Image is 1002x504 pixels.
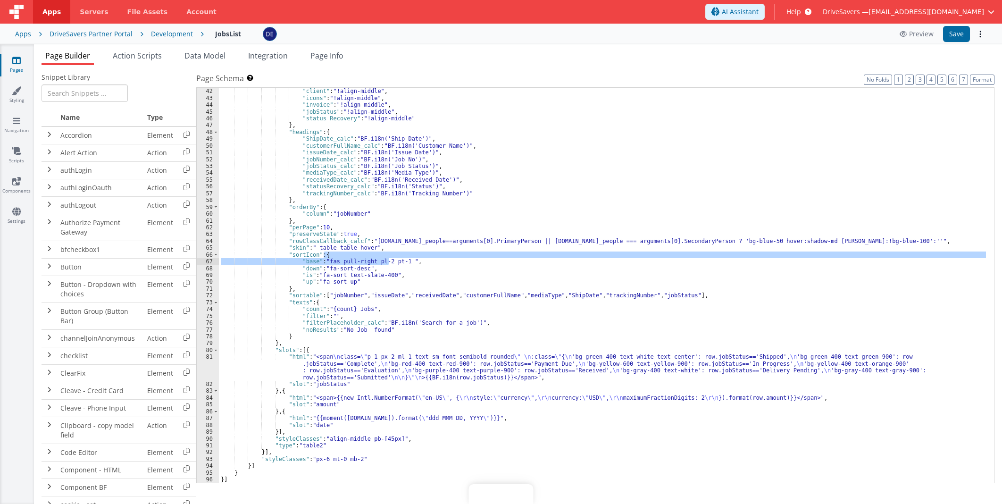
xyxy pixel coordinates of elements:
[143,302,177,329] td: Element
[197,286,219,292] div: 71
[197,395,219,401] div: 84
[894,26,939,42] button: Preview
[197,462,219,469] div: 94
[197,95,219,101] div: 43
[722,7,759,17] span: AI Assistant
[959,75,968,85] button: 7
[57,161,143,179] td: authLogin
[143,214,177,241] td: Element
[263,27,276,41] img: c1374c675423fc74691aaade354d0b4b
[197,347,219,353] div: 80
[197,135,219,142] div: 49
[927,75,935,85] button: 4
[57,196,143,214] td: authLogout
[197,231,219,237] div: 63
[143,461,177,479] td: Element
[42,73,90,82] span: Snippet Library
[943,26,970,42] button: Save
[970,75,994,85] button: Format
[197,422,219,428] div: 88
[143,126,177,144] td: Element
[197,442,219,449] div: 91
[197,176,219,183] div: 55
[143,347,177,364] td: Element
[197,272,219,278] div: 69
[197,183,219,190] div: 56
[15,29,31,39] div: Apps
[143,417,177,444] td: Action
[974,27,987,41] button: Options
[197,408,219,415] div: 86
[57,241,143,258] td: bfcheckbox1
[197,456,219,462] div: 93
[197,476,219,483] div: 96
[197,244,219,251] div: 65
[143,241,177,258] td: Element
[57,144,143,161] td: Alert Action
[197,238,219,244] div: 64
[786,7,801,17] span: Help
[57,479,143,496] td: Component BF
[197,197,219,203] div: 58
[197,190,219,197] div: 57
[197,387,219,394] div: 83
[197,169,219,176] div: 54
[57,444,143,461] td: Code Editor
[894,75,903,85] button: 1
[57,214,143,241] td: Authorize Payment Gateway
[248,50,288,61] span: Integration
[197,327,219,333] div: 77
[197,115,219,122] div: 46
[45,50,90,61] span: Page Builder
[57,347,143,364] td: checklist
[57,276,143,302] td: Button - Dropdown with choices
[197,292,219,299] div: 72
[197,313,219,319] div: 75
[143,329,177,347] td: Action
[864,75,892,85] button: No Folds
[197,415,219,421] div: 87
[57,399,143,417] td: Cleave - Phone Input
[197,210,219,217] div: 60
[80,7,108,17] span: Servers
[197,449,219,455] div: 92
[197,381,219,387] div: 82
[197,470,219,476] div: 95
[147,113,163,122] span: Type
[823,7,868,17] span: DriveSavers —
[197,252,219,258] div: 66
[57,417,143,444] td: Clipboard - copy model field
[184,50,225,61] span: Data Model
[143,382,177,399] td: Element
[143,161,177,179] td: Action
[937,75,946,85] button: 5
[127,7,168,17] span: File Assets
[948,75,957,85] button: 6
[197,353,219,381] div: 81
[143,479,177,496] td: Element
[197,306,219,312] div: 74
[196,73,244,84] span: Page Schema
[916,75,925,85] button: 3
[197,319,219,326] div: 76
[905,75,914,85] button: 2
[57,302,143,329] td: Button Group (Button Bar)
[215,30,241,37] h4: JobsList
[57,364,143,382] td: ClearFix
[197,340,219,346] div: 79
[143,399,177,417] td: Element
[197,156,219,163] div: 52
[197,109,219,115] div: 45
[57,179,143,196] td: authLoginOauth
[42,84,128,102] input: Search Snippets ...
[310,50,343,61] span: Page Info
[197,163,219,169] div: 53
[143,258,177,276] td: Element
[57,329,143,347] td: channelJoinAnonymous
[197,149,219,156] div: 51
[60,113,80,122] span: Name
[57,461,143,479] td: Component - HTML
[57,126,143,144] td: Accordion
[197,204,219,210] div: 59
[197,265,219,272] div: 68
